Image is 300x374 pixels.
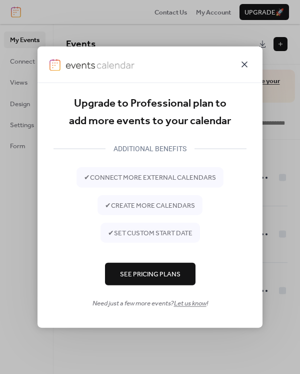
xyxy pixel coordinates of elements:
[84,173,216,183] span: ✔ connect more external calendars
[53,95,246,130] div: Upgrade to Professional plan to add more events to your calendar
[92,298,208,308] span: Need just a few more events? !
[105,200,195,210] span: ✔ create more calendars
[120,269,180,279] span: See Pricing Plans
[108,228,192,238] span: ✔ set custom start date
[174,296,206,309] a: Let us know
[65,59,134,71] img: logo-type
[105,143,194,155] div: ADDITIONAL BENEFITS
[105,263,195,285] button: See Pricing Plans
[49,59,60,71] img: logo-icon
